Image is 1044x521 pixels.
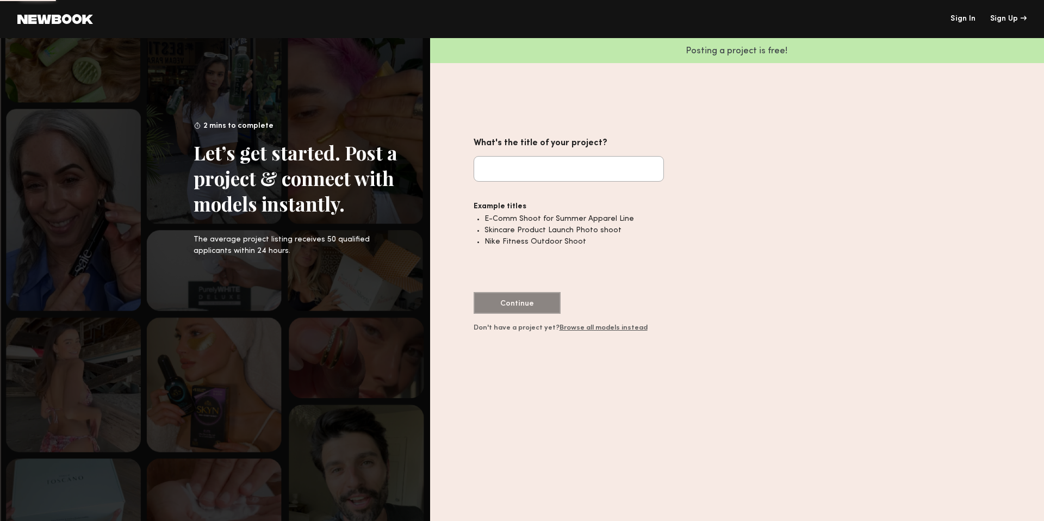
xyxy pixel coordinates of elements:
[194,120,397,137] div: 2 mins to complete
[474,200,664,213] div: Example titles
[194,140,397,216] div: Let’s get started. Post a project & connect with models instantly.
[950,15,975,23] a: Sign In
[474,156,664,182] input: What's the title of your project?
[484,236,664,247] li: Nike Fitness Outdoor Shoot
[484,213,664,225] li: E-Comm Shoot for Summer Apparel Line
[990,15,1027,23] a: Sign Up
[430,47,1044,56] p: Posting a project is free!
[474,325,664,332] div: Don't have a project yet?
[560,325,648,331] a: Browse all models instead
[474,136,664,151] div: What's the title of your project?
[194,234,397,257] div: The average project listing receives 50 qualified applicants within 24 hours.
[484,225,664,236] li: Skincare Product Launch Photo shoot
